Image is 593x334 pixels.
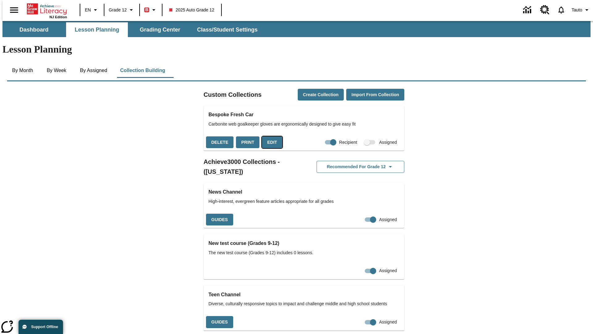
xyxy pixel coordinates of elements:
[140,26,180,33] span: Grading Center
[145,6,148,14] span: B
[236,136,259,148] button: Print, will open in a new window
[553,2,569,18] a: Notifications
[115,63,170,78] button: Collection Building
[572,7,582,13] span: Tauto
[379,139,397,146] span: Assigned
[31,325,58,329] span: Support Offline
[41,63,72,78] button: By Week
[208,121,399,127] span: Carbonite web goalkeeper gloves are ergonomically designed to give easy fit
[66,22,128,37] button: Lesson Planning
[208,188,399,196] h3: News Channel
[129,22,191,37] button: Grading Center
[204,90,262,100] h2: Custom Collections
[536,2,553,18] a: Resource Center, Will open in new tab
[379,319,397,325] span: Assigned
[204,157,304,177] h2: Achieve3000 Collections - ([US_STATE])
[339,139,357,146] span: Recipient
[106,4,137,15] button: Grade: Grade 12, Select a grade
[3,22,65,37] button: Dashboard
[262,136,282,148] button: Edit
[142,4,160,15] button: Boost Class color is red. Change class color
[208,290,399,299] h3: Teen Channel
[206,214,233,226] button: Guides
[208,250,399,256] span: The new test course (Grades 9-12) includes 0 lessons.
[109,7,127,13] span: Grade 12
[75,63,112,78] button: By Assigned
[208,301,399,307] span: Diverse, culturally responsive topics to impact and challenge middle and high school students
[197,26,258,33] span: Class/Student Settings
[208,110,399,119] h3: Bespoke Fresh Car
[75,26,119,33] span: Lesson Planning
[19,320,63,334] button: Support Offline
[5,1,23,19] button: Open side menu
[19,26,48,33] span: Dashboard
[2,21,591,37] div: SubNavbar
[2,44,591,55] h1: Lesson Planning
[192,22,263,37] button: Class/Student Settings
[206,316,233,328] button: Guides
[379,216,397,223] span: Assigned
[346,89,404,101] button: Import from Collection
[2,22,263,37] div: SubNavbar
[519,2,536,19] a: Data Center
[298,89,344,101] button: Create Collection
[208,239,399,248] h3: New test course (Grades 9-12)
[85,7,91,13] span: EN
[49,15,67,19] span: NJ Edition
[379,268,397,274] span: Assigned
[317,161,404,173] button: Recommended for Grade 12
[208,198,399,205] span: High-interest, evergreen feature articles appropriate for all grades
[27,3,67,15] a: Home
[169,7,214,13] span: 2025 Auto Grade 12
[27,2,67,19] div: Home
[7,63,38,78] button: By Month
[82,4,102,15] button: Language: EN, Select a language
[206,136,233,148] button: Delete
[569,4,593,15] button: Profile/Settings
